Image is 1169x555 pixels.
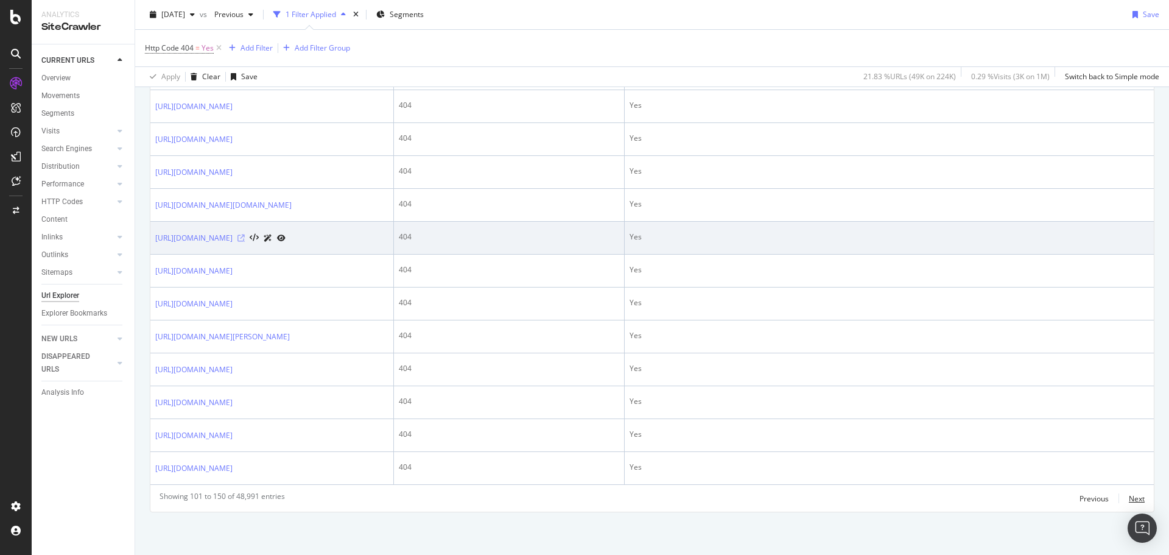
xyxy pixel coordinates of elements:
div: Yes [630,462,1149,473]
div: Sitemaps [41,266,72,279]
a: [URL][DOMAIN_NAME] [155,101,233,113]
div: 404 [399,264,619,275]
div: Yes [630,133,1149,144]
div: 404 [399,396,619,407]
div: times [351,9,361,21]
div: 1 Filter Applied [286,9,336,19]
div: Visits [41,125,60,138]
button: Add Filter [224,41,273,55]
a: Performance [41,178,114,191]
div: Segments [41,107,74,120]
button: Clear [186,67,220,87]
span: = [195,43,200,53]
div: 404 [399,330,619,341]
a: [URL][DOMAIN_NAME] [155,364,233,376]
a: [URL][DOMAIN_NAME] [155,430,233,442]
a: Analysis Info [41,386,126,399]
div: Switch back to Simple mode [1065,71,1159,82]
div: Yes [630,264,1149,275]
div: Explorer Bookmarks [41,307,107,320]
div: 404 [399,133,619,144]
button: 1 Filter Applied [269,5,351,24]
div: HTTP Codes [41,196,83,208]
a: CURRENT URLS [41,54,114,67]
button: Switch back to Simple mode [1060,67,1159,87]
div: Search Engines [41,143,92,155]
a: Segments [41,107,126,120]
a: [URL][DOMAIN_NAME] [155,397,233,409]
div: Yes [630,232,1149,242]
div: Add Filter [240,43,273,53]
a: [URL][DOMAIN_NAME] [155,462,233,475]
div: DISAPPEARED URLS [41,350,103,376]
a: Sitemaps [41,266,114,279]
div: Movements [41,90,80,102]
button: Add Filter Group [278,41,350,55]
div: Overview [41,72,71,85]
a: Visits [41,125,114,138]
div: 404 [399,462,619,473]
div: Yes [630,396,1149,407]
a: [URL][DOMAIN_NAME] [155,265,233,277]
a: [URL][DOMAIN_NAME][DOMAIN_NAME] [155,199,292,211]
button: Previous [209,5,258,24]
div: Showing 101 to 150 of 48,991 entries [160,491,285,506]
a: Search Engines [41,143,114,155]
button: Save [226,67,258,87]
div: Outlinks [41,249,68,261]
div: Yes [630,363,1149,374]
div: 21.83 % URLs ( 49K on 224K ) [863,71,956,82]
a: [URL][DOMAIN_NAME] [155,166,233,179]
button: [DATE] [145,5,200,24]
a: NEW URLS [41,333,114,345]
div: Url Explorer [41,289,79,302]
a: Visit Online Page [237,235,245,242]
a: Url Explorer [41,289,126,302]
a: Distribution [41,160,114,173]
div: Analytics [41,10,125,20]
div: Content [41,213,68,226]
div: SiteCrawler [41,20,125,34]
span: vs [200,9,209,19]
a: Overview [41,72,126,85]
div: 404 [399,297,619,308]
button: Save [1128,5,1159,24]
div: CURRENT URLS [41,54,94,67]
a: DISAPPEARED URLS [41,350,114,376]
div: 404 [399,363,619,374]
div: Apply [161,71,180,82]
span: Segments [390,9,424,19]
div: Add Filter Group [295,43,350,53]
div: 404 [399,166,619,177]
span: 2025 Sep. 7th [161,9,185,19]
a: Explorer Bookmarks [41,307,126,320]
div: Yes [630,166,1149,177]
a: Content [41,213,126,226]
div: Save [1143,9,1159,19]
div: Analysis Info [41,386,84,399]
div: Yes [630,297,1149,308]
div: Open Intercom Messenger [1128,514,1157,543]
div: Performance [41,178,84,191]
button: View HTML Source [250,234,259,242]
a: [URL][DOMAIN_NAME][PERSON_NAME] [155,331,290,343]
a: URL Inspection [277,232,286,244]
div: 404 [399,429,619,440]
div: Yes [630,199,1149,210]
div: 404 [399,100,619,111]
a: Movements [41,90,126,102]
div: Yes [630,330,1149,341]
a: [URL][DOMAIN_NAME] [155,298,233,310]
a: Outlinks [41,249,114,261]
div: 0.29 % Visits ( 3K on 1M ) [971,71,1050,82]
div: Yes [630,100,1149,111]
div: 404 [399,199,619,210]
div: 404 [399,232,619,242]
a: [URL][DOMAIN_NAME] [155,232,233,244]
button: Segments [371,5,429,24]
a: HTTP Codes [41,196,114,208]
button: Previous [1079,491,1109,506]
a: Inlinks [41,231,114,244]
div: Next [1129,493,1145,504]
div: Previous [1079,493,1109,504]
